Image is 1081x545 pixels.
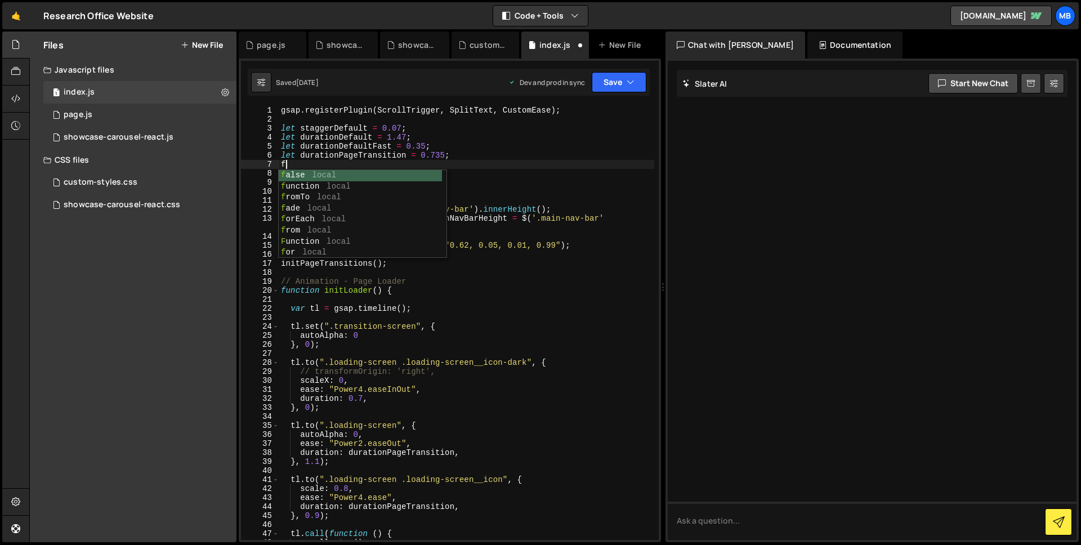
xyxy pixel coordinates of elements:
div: 17 [241,259,279,268]
div: showcase-carousel-react.js [64,132,173,142]
div: 10476/38631.css [43,171,236,194]
div: 10476/45223.js [43,126,236,149]
div: 13 [241,214,279,232]
div: 10476/23765.js [43,81,236,104]
div: 43 [241,493,279,502]
div: 33 [241,403,279,412]
div: 28 [241,358,279,367]
div: 42 [241,484,279,493]
div: 20 [241,286,279,295]
div: 40 [241,466,279,475]
div: 2 [241,115,279,124]
div: 22 [241,304,279,313]
div: 35 [241,421,279,430]
div: 30 [241,376,279,385]
div: 37 [241,439,279,448]
div: 34 [241,412,279,421]
div: 19 [241,277,279,286]
div: 45 [241,511,279,520]
div: index.js [539,39,570,51]
div: Documentation [807,32,903,59]
div: 44 [241,502,279,511]
div: showcase-carousel-react.js [327,39,364,51]
div: 31 [241,385,279,394]
div: Javascript files [30,59,236,81]
h2: Slater AI [682,78,727,89]
div: 41 [241,475,279,484]
a: MB [1055,6,1075,26]
div: 8 [241,169,279,178]
div: 3 [241,124,279,133]
div: 10476/23772.js [43,104,236,126]
div: [DATE] [296,78,319,87]
div: page.js [64,110,92,120]
div: 5 [241,142,279,151]
div: 47 [241,529,279,538]
div: 38 [241,448,279,457]
div: 14 [241,232,279,241]
div: Research Office Website [43,9,154,23]
div: 10 [241,187,279,196]
div: 18 [241,268,279,277]
div: 16 [241,250,279,259]
div: Saved [276,78,319,87]
div: 6 [241,151,279,160]
button: New File [181,41,223,50]
button: Code + Tools [493,6,588,26]
div: 12 [241,205,279,214]
div: 7 [241,160,279,169]
div: 23 [241,313,279,322]
div: 21 [241,295,279,304]
div: 46 [241,520,279,529]
div: 32 [241,394,279,403]
div: 9 [241,178,279,187]
div: 27 [241,349,279,358]
div: 39 [241,457,279,466]
div: Chat with [PERSON_NAME] [665,32,805,59]
div: showcase-carousel-react.css [64,200,180,210]
button: Start new chat [928,73,1018,93]
div: 25 [241,331,279,340]
div: New File [598,39,645,51]
div: showcase-carousel-react.css [398,39,436,51]
div: 11 [241,196,279,205]
div: 4 [241,133,279,142]
div: 1 [241,106,279,115]
h2: Files [43,39,64,51]
div: 24 [241,322,279,331]
div: 10476/45224.css [43,194,236,216]
div: index.js [64,87,95,97]
div: 15 [241,241,279,250]
a: 🤙 [2,2,30,29]
div: Dev and prod in sync [508,78,585,87]
div: 36 [241,430,279,439]
div: custom-styles.css [470,39,506,51]
button: Save [592,72,646,92]
div: 26 [241,340,279,349]
span: 1 [53,89,60,98]
div: page.js [257,39,285,51]
div: CSS files [30,149,236,171]
div: 29 [241,367,279,376]
div: custom-styles.css [64,177,137,187]
a: [DOMAIN_NAME] [950,6,1052,26]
